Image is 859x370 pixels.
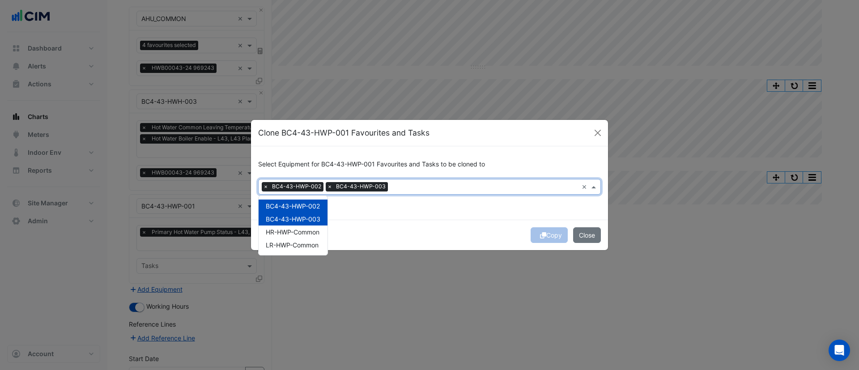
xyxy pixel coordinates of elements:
[266,241,319,249] span: LR-HWP-Common
[334,182,388,191] span: BC4-43-HWP-003
[270,182,323,191] span: BC4-43-HWP-002
[591,126,604,140] button: Close
[258,196,328,255] ng-dropdown-panel: Options list
[266,202,320,210] span: BC4-43-HWP-002
[829,340,850,361] div: Open Intercom Messenger
[258,127,429,139] h5: Clone BC4-43-HWP-001 Favourites and Tasks
[262,182,270,191] span: ×
[258,195,286,205] button: Select All
[573,227,601,243] button: Close
[326,182,334,191] span: ×
[582,182,589,191] span: Clear
[266,228,319,236] span: HR-HWP-Common
[258,161,601,168] h6: Select Equipment for BC4-43-HWP-001 Favourites and Tasks to be cloned to
[266,215,320,223] span: BC4-43-HWP-003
